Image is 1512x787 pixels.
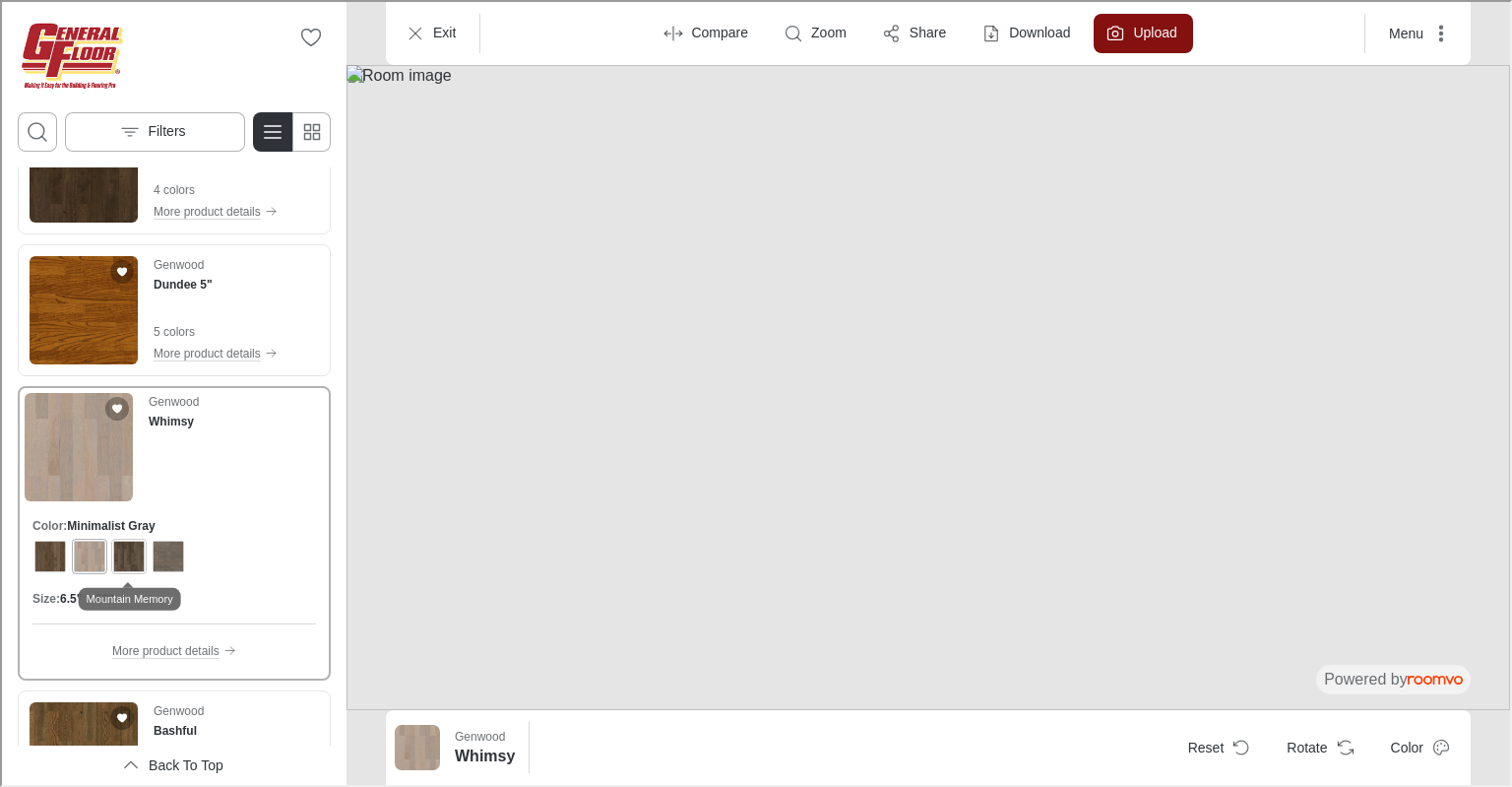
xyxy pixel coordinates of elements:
p: Genwood [152,700,202,718]
button: Exit [392,12,470,51]
button: View color format Minimalist Gray [70,537,105,572]
button: No favorites [289,16,329,55]
button: Open the filters menu [63,110,243,150]
button: More product details [110,638,234,660]
div: See Dundee 5" in the room [16,242,329,374]
img: Dundee 5". Link opens in a new window. [28,254,136,362]
h6: Size : [31,588,58,606]
h4: Whimsy [147,411,192,428]
div: Mountain Memory [77,586,179,609]
img: Conclude. Link opens in a new window. [28,112,136,221]
button: Open color dialog [1373,726,1461,765]
button: Upload a picture of your room [1092,12,1190,51]
p: Share [908,22,944,41]
h4: Bashful [152,720,195,738]
button: Enter compare mode [650,12,762,51]
p: More product details [152,343,259,361]
p: Filters [146,120,183,140]
h6: 6.5" x 60" [58,588,112,606]
p: Genwood [152,254,202,272]
button: Share [868,12,960,51]
img: Room image [345,63,1508,708]
button: Switch to detail view [251,110,290,150]
button: Open search box [16,110,55,150]
button: Switch to simple view [289,110,329,150]
img: Whimsy [393,723,438,768]
button: More product details [152,341,276,362]
button: View color format Honey Comb [31,537,66,572]
button: Rotate Surface [1269,726,1364,765]
button: Zoom room image [770,12,860,51]
p: Genwood [453,726,503,744]
button: More actions [1371,12,1461,51]
h4: Dundee 5" [152,274,211,292]
p: 5 colors [152,321,276,339]
button: Add Bashful to favorites [108,704,132,728]
button: Add Dundee 5" to favorites [108,258,132,282]
button: Show details for Whimsy [447,722,519,769]
div: The visualizer is powered by Roomvo. [1322,667,1461,689]
div: Product colors [31,515,314,572]
img: Logo representing General Floor. [16,16,125,95]
p: Genwood [147,391,197,409]
p: Download [1007,22,1068,41]
h6: Color : [31,515,65,533]
p: Compare [689,22,746,41]
label: Upload [1131,22,1174,41]
img: roomvo_wordmark.svg [1406,674,1461,683]
h6: Whimsy [453,744,513,765]
img: Whimsy. Link opens in a new window. [23,391,131,499]
p: More product details [152,201,259,219]
p: Exit [431,22,454,41]
p: 4 colors [152,179,276,197]
button: Download [968,12,1084,51]
h6: Minimalist Gray [65,515,153,533]
p: More product details [110,640,218,658]
p: Zoom [809,22,845,41]
div: See Conclude in the room [16,100,329,232]
div: Product sizes [31,588,314,606]
button: More product details [152,199,276,221]
button: View color format Timeworn Gray [149,537,184,572]
a: Go to General Floor's website. [16,16,125,95]
div: Product List Mode Selector [251,110,329,150]
button: Add Whimsy to favorites [103,395,127,419]
p: Powered by [1322,667,1461,689]
button: Reset product [1170,726,1262,765]
button: View color format Mountain Memory [109,537,145,572]
button: Scroll back to the beginning [16,744,329,783]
